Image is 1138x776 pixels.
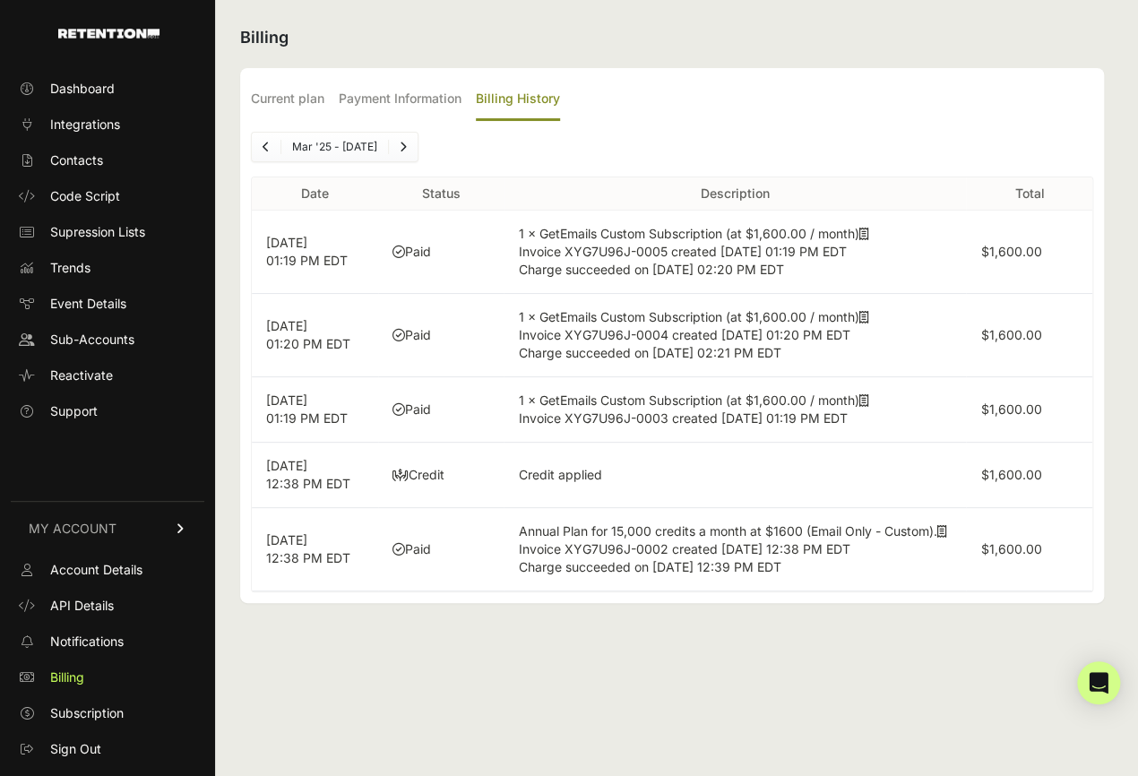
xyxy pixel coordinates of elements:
span: Event Details [50,295,126,313]
td: Credit [378,443,504,508]
label: $1,600.00 [980,467,1041,482]
a: Previous [252,133,280,161]
p: [DATE] 01:19 PM EDT [266,234,364,270]
span: Contacts [50,151,103,169]
a: Billing [11,663,204,692]
th: Description [504,177,966,211]
a: Notifications [11,627,204,656]
th: Date [252,177,378,211]
span: Invoice XYG7U96J-0002 created [DATE] 12:38 PM EDT [518,541,849,556]
td: Paid [378,377,504,443]
span: Notifications [50,633,124,651]
span: Trends [50,259,91,277]
a: Trends [11,254,204,282]
th: Status [378,177,504,211]
span: Billing [50,668,84,686]
span: Supression Lists [50,223,145,241]
div: Open Intercom Messenger [1077,661,1120,704]
td: 1 × GetEmails Custom Subscription (at $1,600.00 / month) [504,294,966,377]
p: [DATE] 01:20 PM EDT [266,317,364,353]
span: Sign Out [50,740,101,758]
span: API Details [50,597,114,615]
a: Reactivate [11,361,204,390]
a: Code Script [11,182,204,211]
label: $1,600.00 [980,401,1041,417]
td: Annual Plan for 15,000 credits a month at $1600 (Email Only - Custom). [504,508,966,591]
label: Billing History [476,79,560,121]
span: Charge succeeded on [DATE] 12:39 PM EDT [518,559,780,574]
span: Integrations [50,116,120,134]
h2: Billing [240,25,1104,50]
li: Mar '25 - [DATE] [280,140,388,154]
span: Account Details [50,561,142,579]
td: Paid [378,211,504,294]
label: $1,600.00 [980,244,1041,259]
td: 1 × GetEmails Custom Subscription (at $1,600.00 / month) [504,211,966,294]
a: Support [11,397,204,426]
a: Integrations [11,110,204,139]
span: MY ACCOUNT [29,520,116,538]
span: Sub-Accounts [50,331,134,349]
span: Reactivate [50,366,113,384]
td: 1 × GetEmails Custom Subscription (at $1,600.00 / month) [504,377,966,443]
td: Paid [378,294,504,377]
span: Charge succeeded on [DATE] 02:20 PM EDT [518,262,783,277]
p: [DATE] 12:38 PM EDT [266,457,364,493]
a: Account Details [11,556,204,584]
a: Contacts [11,146,204,175]
a: Next [389,133,418,161]
a: Dashboard [11,74,204,103]
p: [DATE] 12:38 PM EDT [266,531,364,567]
th: Total [966,177,1092,211]
a: Sub-Accounts [11,325,204,354]
td: Credit applied [504,443,966,508]
span: Support [50,402,98,420]
label: $1,600.00 [980,541,1041,556]
span: Invoice XYG7U96J-0004 created [DATE] 01:20 PM EDT [518,327,849,342]
span: Code Script [50,187,120,205]
span: Subscription [50,704,124,722]
span: Invoice XYG7U96J-0003 created [DATE] 01:19 PM EDT [518,410,847,426]
span: Dashboard [50,80,115,98]
a: API Details [11,591,204,620]
label: Current plan [251,79,324,121]
a: Sign Out [11,735,204,763]
a: MY ACCOUNT [11,501,204,556]
a: Supression Lists [11,218,204,246]
a: Subscription [11,699,204,728]
a: Event Details [11,289,204,318]
label: Payment Information [339,79,461,121]
p: [DATE] 01:19 PM EDT [266,392,364,427]
span: Invoice XYG7U96J-0005 created [DATE] 01:19 PM EDT [518,244,846,259]
label: $1,600.00 [980,327,1041,342]
img: Retention.com [58,29,159,39]
td: Paid [378,508,504,591]
span: Charge succeeded on [DATE] 02:21 PM EDT [518,345,780,360]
